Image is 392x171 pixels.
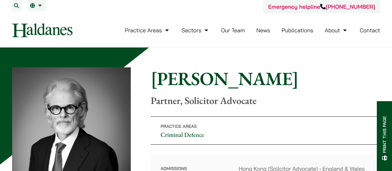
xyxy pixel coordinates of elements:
a: News [256,27,270,34]
span: Practice Areas [161,124,197,129]
a: Criminal Defence [161,131,204,139]
a: Publications [282,27,314,34]
a: Practice Areas [125,27,170,34]
a: Our Team [221,27,245,34]
a: EN [30,3,43,8]
a: Contact [360,27,380,34]
img: Logo of Haldanes [12,23,73,37]
a: Emergency helpline[PHONE_NUMBER] [268,3,375,10]
a: About [325,27,348,34]
p: Partner, Solicitor Advocate [151,95,380,106]
a: Sectors [182,27,209,34]
h1: [PERSON_NAME] [151,67,380,90]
